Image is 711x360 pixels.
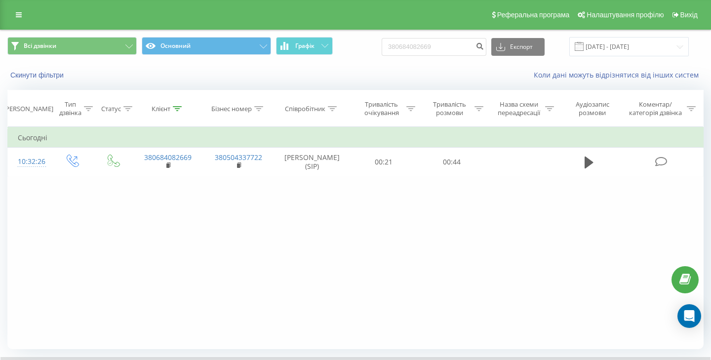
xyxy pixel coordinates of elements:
[285,105,325,113] div: Співробітник
[418,148,486,176] td: 00:44
[534,70,704,80] a: Коли дані можуть відрізнятися вiд інших систем
[497,11,570,19] span: Реферальна програма
[7,37,137,55] button: Всі дзвінки
[565,100,619,117] div: Аудіозапис розмови
[587,11,664,19] span: Налаштування профілю
[24,42,56,50] span: Всі дзвінки
[18,152,41,171] div: 10:32:26
[211,105,252,113] div: Бізнес номер
[295,42,315,49] span: Графік
[677,304,701,328] div: Open Intercom Messenger
[215,153,262,162] a: 380504337722
[7,71,69,80] button: Скинути фільтри
[59,100,81,117] div: Тип дзвінка
[495,100,543,117] div: Назва схеми переадресації
[350,148,418,176] td: 00:21
[276,37,333,55] button: Графік
[427,100,472,117] div: Тривалість розмови
[359,100,404,117] div: Тривалість очікування
[152,105,170,113] div: Клієнт
[680,11,698,19] span: Вихід
[491,38,545,56] button: Експорт
[627,100,684,117] div: Коментар/категорія дзвінка
[144,153,192,162] a: 380684082669
[274,148,350,176] td: [PERSON_NAME] (SIP)
[101,105,121,113] div: Статус
[3,105,53,113] div: [PERSON_NAME]
[8,128,704,148] td: Сьогодні
[142,37,271,55] button: Основний
[382,38,486,56] input: Пошук за номером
